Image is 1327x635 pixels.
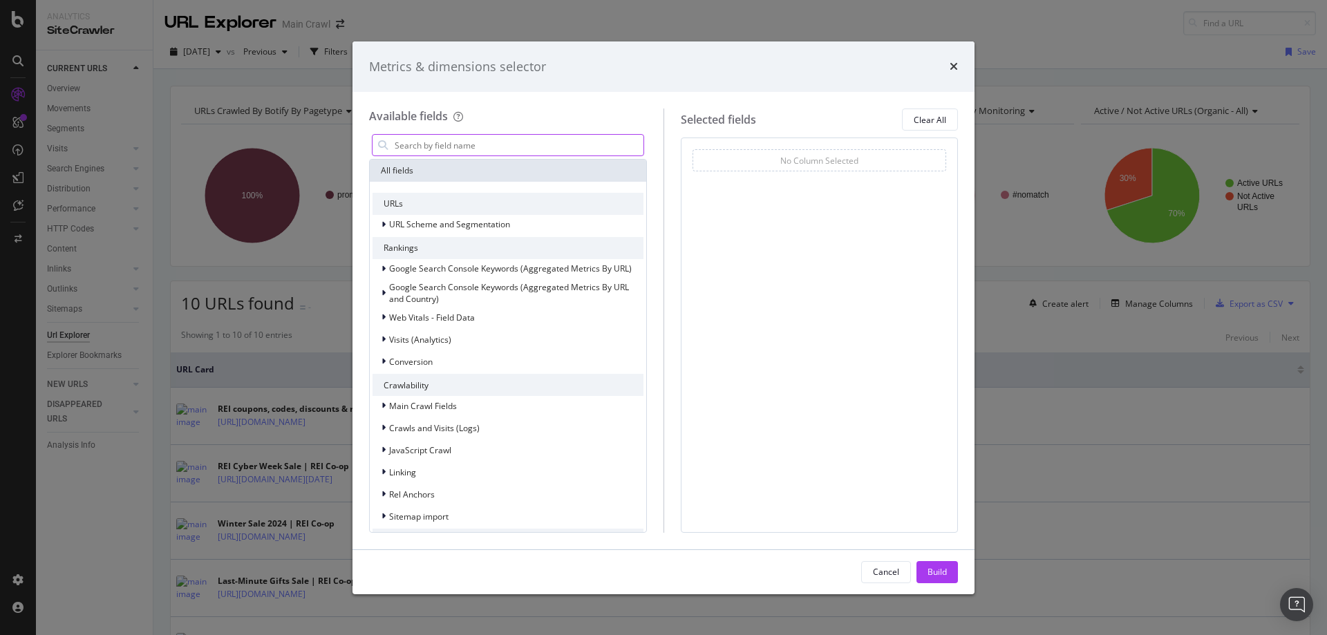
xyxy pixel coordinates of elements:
[389,422,480,434] span: Crawls and Visits (Logs)
[389,444,451,456] span: JavaScript Crawl
[369,58,546,76] div: Metrics & dimensions selector
[373,237,643,259] div: Rankings
[389,489,435,500] span: Rel Anchors
[861,561,911,583] button: Cancel
[681,112,756,128] div: Selected fields
[352,41,975,594] div: modal
[373,529,643,551] div: Content
[873,566,899,578] div: Cancel
[389,466,416,478] span: Linking
[916,561,958,583] button: Build
[393,135,643,155] input: Search by field name
[389,281,629,305] span: Google Search Console Keywords (Aggregated Metrics By URL and Country)
[389,400,457,412] span: Main Crawl Fields
[389,263,632,274] span: Google Search Console Keywords (Aggregated Metrics By URL)
[373,374,643,396] div: Crawlability
[928,566,947,578] div: Build
[389,511,449,522] span: Sitemap import
[389,218,510,230] span: URL Scheme and Segmentation
[370,160,646,182] div: All fields
[373,193,643,215] div: URLs
[389,334,451,345] span: Visits (Analytics)
[389,356,433,368] span: Conversion
[914,114,946,126] div: Clear All
[780,155,858,167] div: No Column Selected
[902,108,958,131] button: Clear All
[950,58,958,76] div: times
[1280,588,1313,621] div: Open Intercom Messenger
[389,312,475,323] span: Web Vitals - Field Data
[369,108,448,124] div: Available fields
